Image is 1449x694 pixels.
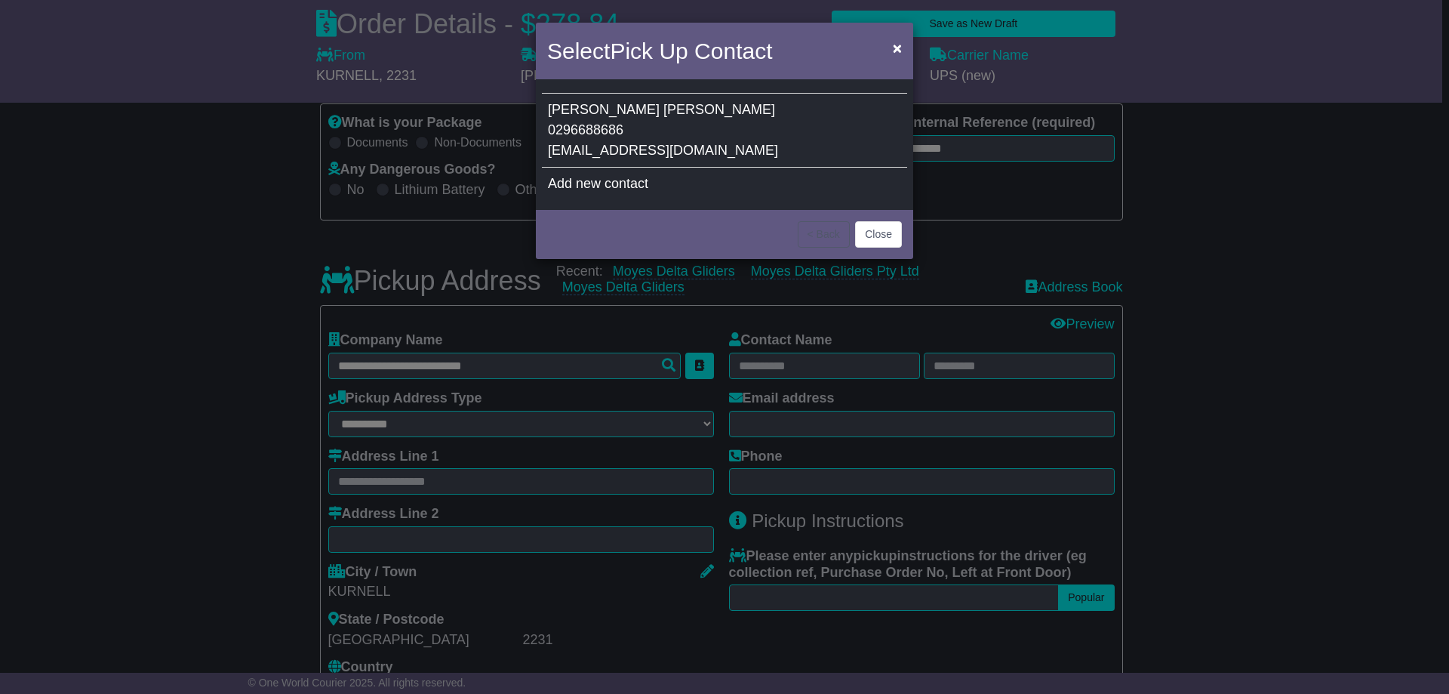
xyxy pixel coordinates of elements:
[548,102,660,117] span: [PERSON_NAME]
[855,221,902,248] button: Close
[547,34,772,68] h4: Select
[694,39,772,63] span: Contact
[610,39,688,63] span: Pick Up
[548,122,623,137] span: 0296688686
[548,176,648,191] span: Add new contact
[885,32,909,63] button: Close
[663,102,775,117] span: [PERSON_NAME]
[893,39,902,57] span: ×
[548,143,778,158] span: [EMAIL_ADDRESS][DOMAIN_NAME]
[798,221,850,248] button: < Back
